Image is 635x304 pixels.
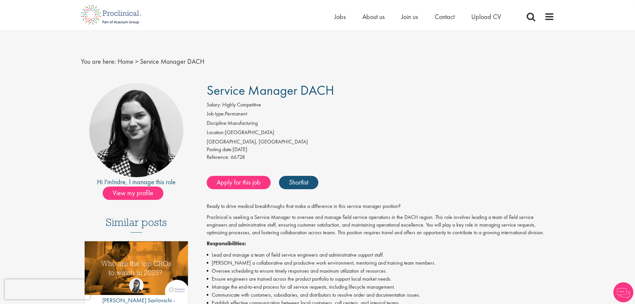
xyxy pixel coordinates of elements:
img: Top 10 CROs 2025 | Proclinical [85,241,188,295]
h3: Similar posts [106,217,167,233]
a: Contact [435,12,455,21]
a: breadcrumb link [118,57,133,66]
img: Chatbot [613,282,633,302]
li: Communicate with customers, subsidiaries, and distributors to resolve order and documentation iss... [207,291,554,299]
div: [GEOGRAPHIC_DATA], [GEOGRAPHIC_DATA] [207,138,554,146]
li: Manage the end-to-end process for all service requests, including lifecycle management. [207,283,554,291]
li: [PERSON_NAME] a collaborative and productive work environment, mentoring and training team members. [207,259,554,267]
span: Highly Competitive [222,101,261,108]
span: View my profile [103,187,163,200]
p: Ready to drive medical breakthroughs that make a difference in this service manager position? [207,203,554,210]
a: View my profile [103,188,170,197]
label: Salary: [207,101,221,109]
label: Reference: [207,154,229,161]
li: Lead and manage a team of field service engineers and administrative support staff. [207,251,554,259]
a: Shortlist [279,176,318,189]
p: Proclinical is seeking a Service Manager to oversee and manage field service operations in the DA... [207,214,554,237]
span: > [135,57,138,66]
a: Indre [112,178,126,186]
li: Permanent [207,110,554,119]
a: Join us [401,12,418,21]
img: Theodora Savlovschi - Wicks [129,278,144,293]
strong: Responsibilities: [207,240,246,247]
label: Discipline: [207,119,228,127]
span: 66728 [231,154,245,161]
li: Ensure engineers are trained across the product portfolio to support local market needs. [207,275,554,283]
a: Apply for this job [207,176,271,189]
a: About us [362,12,385,21]
label: Job type: [207,110,225,118]
a: Link to a post [85,241,188,300]
a: Upload CV [471,12,501,21]
label: Location: [207,129,225,136]
div: [DATE] [207,146,554,154]
li: [GEOGRAPHIC_DATA] [207,129,554,138]
span: Posting date: [207,146,233,153]
iframe: reCAPTCHA [5,279,90,299]
span: Service Manager DACH [140,57,204,66]
li: Manufacturing [207,119,554,129]
span: You are here: [81,57,116,66]
div: Hi I'm , I manage this role [81,177,192,187]
li: Oversee scheduling to ensure timely responses and maximum utilization of resources. [207,267,554,275]
span: Service Manager DACH [207,82,334,99]
img: imeage of recruiter Indre Stankeviciute [89,83,183,177]
a: Jobs [334,12,346,21]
